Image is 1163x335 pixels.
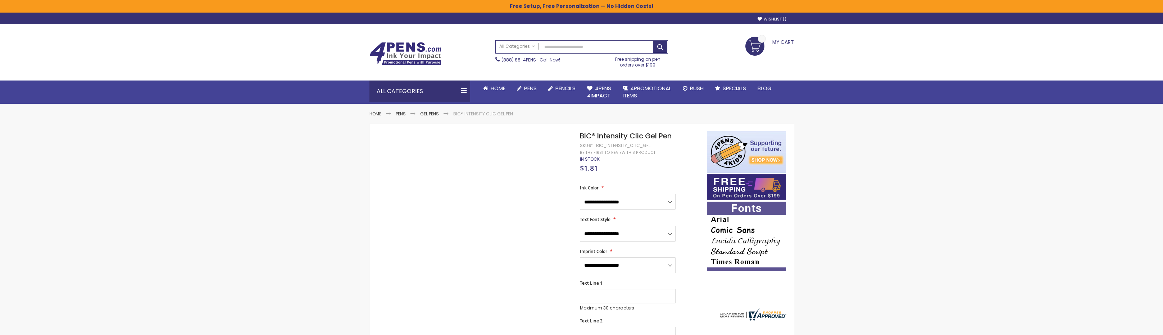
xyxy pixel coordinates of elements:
[758,84,772,92] span: Blog
[580,318,603,324] span: Text Line 2
[542,81,581,96] a: Pencils
[580,156,600,162] span: In stock
[707,202,786,271] img: font-personalization-examples
[580,131,672,141] span: BIC® Intensity Clic Gel Pen
[580,156,600,162] div: Availability
[477,81,511,96] a: Home
[580,150,655,155] a: Be the first to review this product
[496,41,539,52] a: All Categories
[587,84,611,99] span: 4Pens 4impact
[581,81,617,104] a: 4Pens4impact
[596,143,650,148] div: bic_intensity_clic_gel
[617,81,677,104] a: 4PROMOTIONALITEMS
[499,43,535,49] span: All Categories
[491,84,505,92] span: Home
[369,42,441,65] img: 4Pens Custom Pens and Promotional Products
[677,81,709,96] a: Rush
[707,174,786,200] img: Free shipping on orders over $199
[623,84,671,99] span: 4PROMOTIONAL ITEMS
[501,57,560,63] span: - Call Now!
[369,81,470,102] div: All Categories
[718,308,786,321] img: 4pens.com widget logo
[555,84,576,92] span: Pencils
[709,81,752,96] a: Specials
[369,111,381,117] a: Home
[752,81,777,96] a: Blog
[580,216,610,222] span: Text Font Style
[420,111,439,117] a: Gel Pens
[758,17,786,22] a: Wishlist
[690,84,704,92] span: Rush
[580,280,603,286] span: Text Line 1
[707,131,786,173] img: 4pens 4 kids
[524,84,537,92] span: Pens
[501,57,536,63] a: (888) 88-4PENS
[580,248,607,254] span: Imprint Color
[453,111,513,117] li: BIC® Intensity Clic Gel Pen
[608,54,668,68] div: Free shipping on pen orders over $199
[511,81,542,96] a: Pens
[580,185,599,191] span: Ink Color
[396,111,406,117] a: Pens
[718,316,786,322] a: 4pens.com certificate URL
[580,163,598,173] span: $1.81
[580,305,676,311] p: Maximum 30 characters
[723,84,746,92] span: Specials
[580,142,593,148] strong: SKU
